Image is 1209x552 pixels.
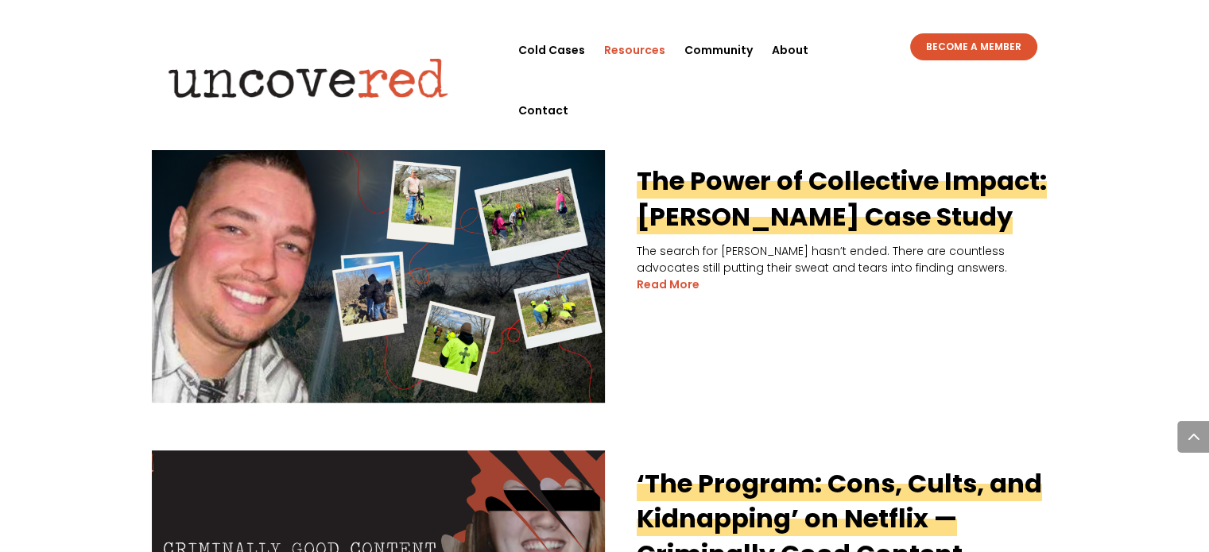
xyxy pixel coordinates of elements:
img: Uncovered logo [155,47,461,109]
a: Sign In [951,24,1002,33]
a: read more [637,276,699,293]
a: BECOME A MEMBER [910,33,1037,60]
img: The Power of Collective Impact: Brandon Lawson Case Study [152,148,605,402]
a: About [772,20,808,80]
p: The search for [PERSON_NAME] hasn’t ended. There are countless advocates still putting their swea... [152,243,1058,276]
a: Cold Cases [518,20,585,80]
a: Community [684,20,753,80]
a: Contact [518,80,568,141]
a: Resources [604,20,665,80]
a: The Power of Collective Impact: [PERSON_NAME] Case Study [637,163,1047,234]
